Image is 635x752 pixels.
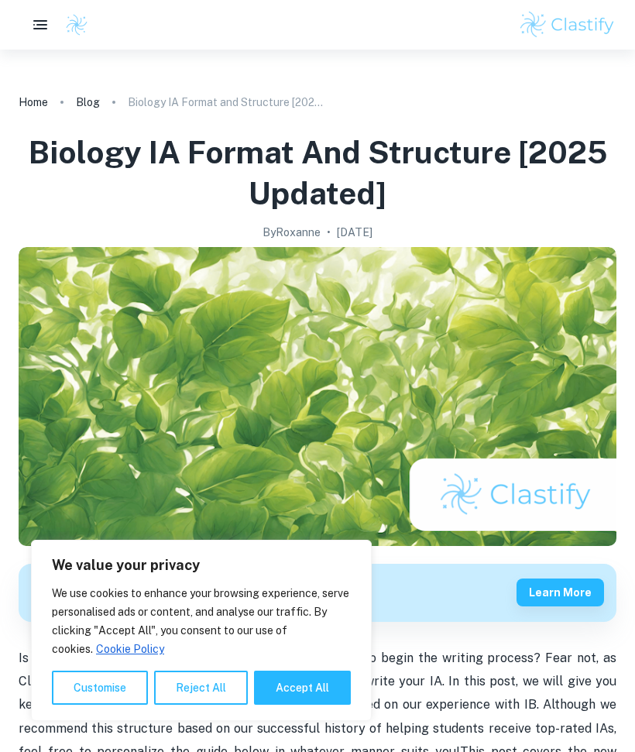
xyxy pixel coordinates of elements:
[19,247,616,546] img: Biology IA Format and Structure [2025 updated] cover image
[52,556,351,575] p: We value your privacy
[95,642,165,656] a: Cookie Policy
[19,91,48,113] a: Home
[254,671,351,705] button: Accept All
[31,540,372,721] div: We value your privacy
[65,13,88,36] img: Clastify logo
[337,224,372,241] h2: [DATE]
[56,13,88,36] a: Clastify logo
[263,224,321,241] h2: By Roxanne
[19,564,616,622] a: Get feedback on yourBiology IAMarked only by official IB examinersLearn more
[128,94,329,111] p: Biology IA Format and Structure [2025 updated]
[154,671,248,705] button: Reject All
[19,132,616,215] h1: Biology IA Format and Structure [2025 updated]
[517,579,604,606] button: Learn more
[76,91,100,113] a: Blog
[518,9,616,40] img: Clastify logo
[52,584,351,658] p: We use cookies to enhance your browsing experience, serve personalised ads or content, and analys...
[327,224,331,241] p: •
[52,671,148,705] button: Customise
